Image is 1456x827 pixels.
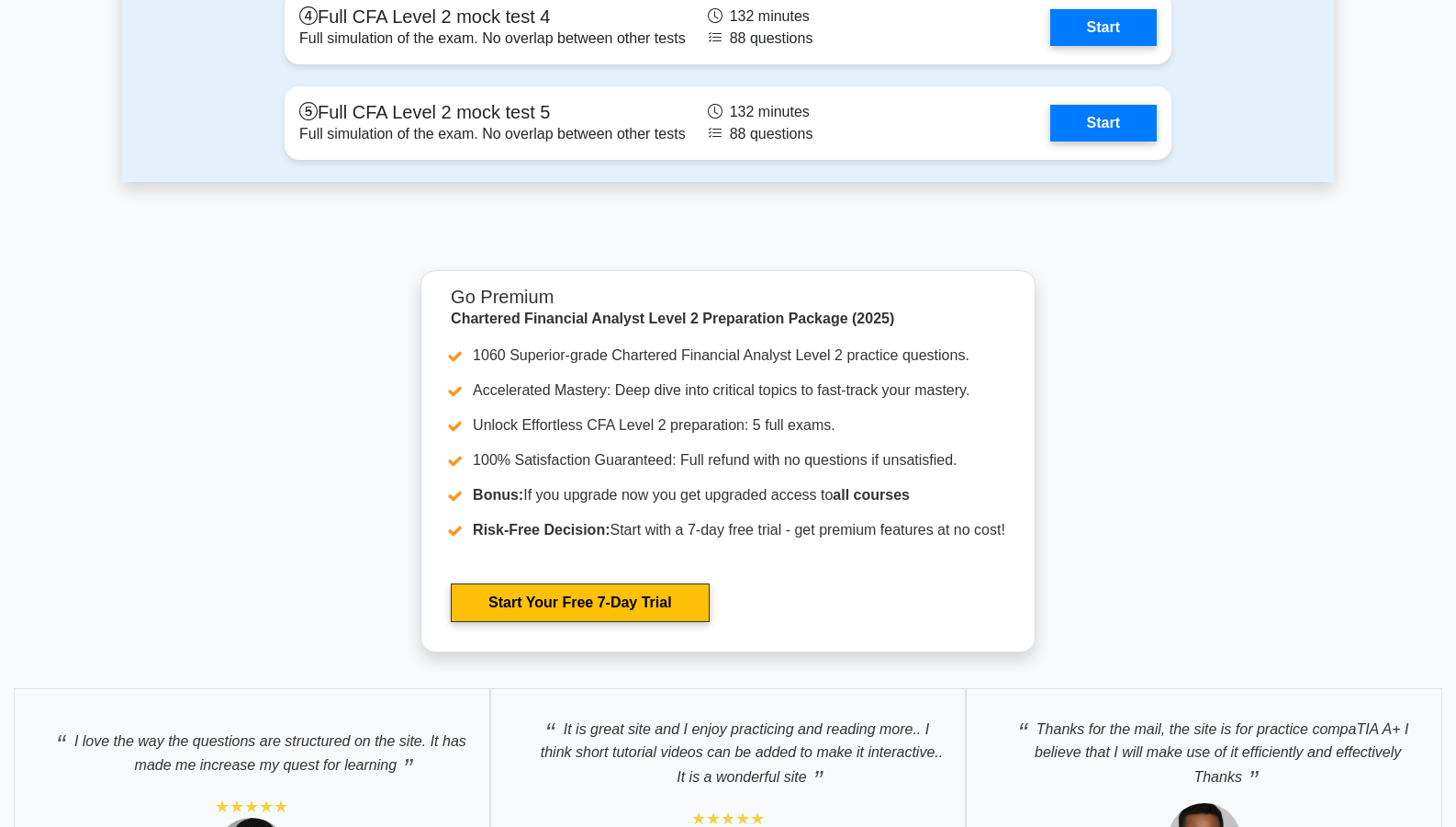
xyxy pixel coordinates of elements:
p: Thanks for the mail, the site is for practice compaTIA A+ I believe that I will make use of it ef... [985,708,1423,789]
a: Start [1050,105,1157,142]
a: Start Your Free 7-Day Trial [451,583,709,622]
p: I love the way the questions are structured on the site. It has made me increase my quest for lea... [33,719,471,777]
div: ★★★★★ [215,796,288,818]
p: It is great site and I enjoy practicing and reading more.. I think short tutorial videos can be a... [510,708,947,789]
a: Start [1050,9,1157,46]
